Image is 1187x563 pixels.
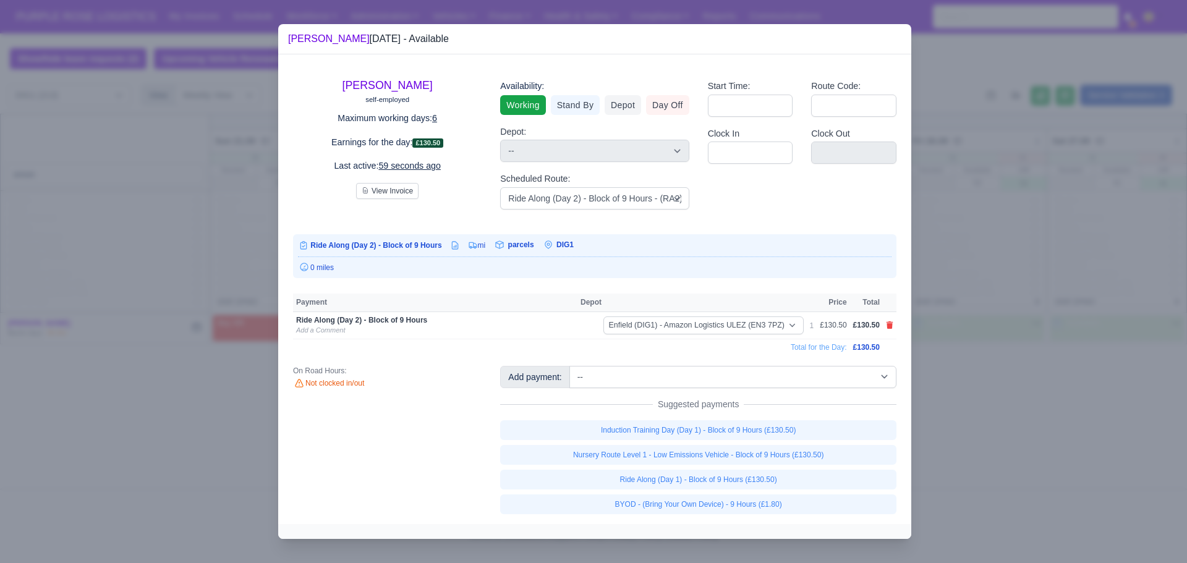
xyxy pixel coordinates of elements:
[500,445,896,465] a: Nursery Route Level 1 - Low Emissions Vehicle - Block of 9 Hours (£130.50)
[811,127,850,141] label: Clock Out
[432,113,437,123] u: 6
[500,79,689,93] div: Availability:
[500,366,569,388] div: Add payment:
[298,262,891,273] div: 0 miles
[817,312,849,339] td: £130.50
[288,33,370,44] a: [PERSON_NAME]
[646,95,689,115] a: Day Off
[293,159,482,173] p: Last active:
[296,326,345,334] a: Add a Comment
[500,494,896,514] a: BYOD - (Bring Your Own Device) - 9 Hours (£1.80)
[356,183,419,199] button: View Invoice
[310,241,441,250] span: Ride Along (Day 2) - Block of 9 Hours
[605,95,641,115] a: Depot
[556,240,574,249] span: DIG1
[293,294,577,312] th: Payment
[296,315,574,325] div: Ride Along (Day 2) - Block of 9 Hours
[853,343,880,352] span: £130.50
[708,79,751,93] label: Start Time:
[653,398,744,410] span: Suggested payments
[708,127,739,141] label: Clock In
[293,378,482,389] div: Not clocked in/out
[461,239,487,252] td: mi
[810,321,814,331] div: 1
[500,420,896,440] a: Induction Training Day (Day 1) - Block of 9 Hours (£130.50)
[500,470,896,489] a: Ride Along (Day 1) - Block of 9 Hours (£130.50)
[293,366,482,376] div: On Road Hours:
[365,96,409,103] small: self-employed
[811,79,861,93] label: Route Code:
[293,111,482,125] p: Maximum working days:
[577,294,807,312] th: Depot
[551,95,600,115] a: Stand By
[288,32,449,46] div: [DATE] - Available
[791,343,847,352] span: Total for the Day:
[1125,504,1187,563] iframe: Chat Widget
[850,294,883,312] th: Total
[500,172,570,186] label: Scheduled Route:
[500,125,526,139] label: Depot:
[293,135,482,150] p: Earnings for the day:
[853,321,880,329] span: £130.50
[508,240,534,249] span: parcels
[817,294,849,312] th: Price
[412,138,443,148] span: £130.50
[378,161,441,171] u: 59 seconds ago
[342,79,433,91] a: [PERSON_NAME]
[500,95,545,115] a: Working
